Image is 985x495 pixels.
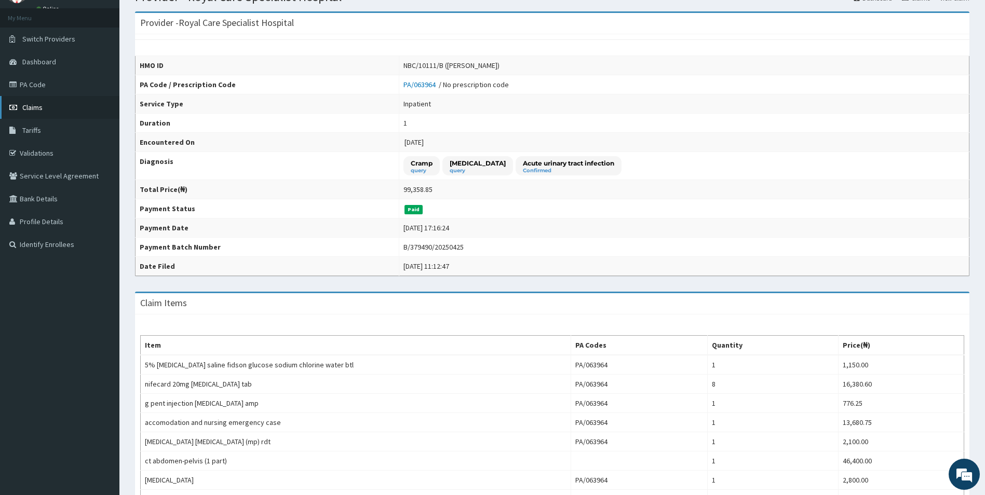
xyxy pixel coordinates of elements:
[136,180,399,199] th: Total Price(₦)
[707,375,838,394] td: 8
[136,199,399,218] th: Payment Status
[450,168,506,173] small: query
[403,80,439,89] a: PA/063964
[571,413,707,432] td: PA/063964
[403,184,433,195] div: 99,358.85
[22,57,56,66] span: Dashboard
[838,451,964,471] td: 46,400.00
[403,99,431,109] div: Inpatient
[571,375,707,394] td: PA/063964
[838,355,964,375] td: 1,150.00
[403,242,464,252] div: B/379490/20250425
[571,355,707,375] td: PA/063964
[450,159,506,168] p: [MEDICAL_DATA]
[838,432,964,451] td: 2,100.00
[571,471,707,490] td: PA/063964
[136,114,399,133] th: Duration
[5,283,198,320] textarea: Type your message and hit 'Enter'
[403,60,500,71] div: NBC/10111/B ([PERSON_NAME])
[136,133,399,152] th: Encountered On
[403,118,407,128] div: 1
[838,336,964,355] th: Price(₦)
[22,126,41,135] span: Tariffs
[141,413,571,432] td: accomodation and nursing emergency case
[170,5,195,30] div: Minimize live chat window
[136,218,399,238] th: Payment Date
[404,137,424,147] span: [DATE]
[523,159,614,168] p: Acute urinary tract infection
[707,336,838,355] th: Quantity
[571,394,707,413] td: PA/063964
[403,261,449,271] div: [DATE] 11:12:47
[141,432,571,451] td: [MEDICAL_DATA] [MEDICAL_DATA] (mp) rdt
[22,103,43,112] span: Claims
[60,131,143,236] span: We're online!
[707,355,838,375] td: 1
[136,152,399,180] th: Diagnosis
[707,451,838,471] td: 1
[136,56,399,75] th: HMO ID
[404,205,423,214] span: Paid
[403,223,449,233] div: [DATE] 17:16:24
[141,375,571,394] td: nifecard 20mg [MEDICAL_DATA] tab
[141,336,571,355] th: Item
[411,159,433,168] p: Cramp
[571,336,707,355] th: PA Codes
[141,394,571,413] td: g pent injection [MEDICAL_DATA] amp
[22,34,75,44] span: Switch Providers
[54,58,174,72] div: Chat with us now
[136,257,399,276] th: Date Filed
[403,79,509,90] div: / No prescription code
[141,355,571,375] td: 5% [MEDICAL_DATA] saline fidson glucose sodium chlorine water btl
[19,52,42,78] img: d_794563401_company_1708531726252_794563401
[707,471,838,490] td: 1
[707,394,838,413] td: 1
[707,413,838,432] td: 1
[136,238,399,257] th: Payment Batch Number
[838,471,964,490] td: 2,800.00
[140,298,187,308] h3: Claim Items
[136,75,399,94] th: PA Code / Prescription Code
[141,471,571,490] td: [MEDICAL_DATA]
[838,413,964,432] td: 13,680.75
[838,394,964,413] td: 776.25
[523,168,614,173] small: Confirmed
[36,5,61,12] a: Online
[141,451,571,471] td: ct abdomen-pelvis (1 part)
[571,432,707,451] td: PA/063964
[411,168,433,173] small: query
[838,375,964,394] td: 16,380.60
[140,18,294,27] h3: Provider - Royal Care Specialist Hospital
[136,94,399,114] th: Service Type
[707,432,838,451] td: 1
